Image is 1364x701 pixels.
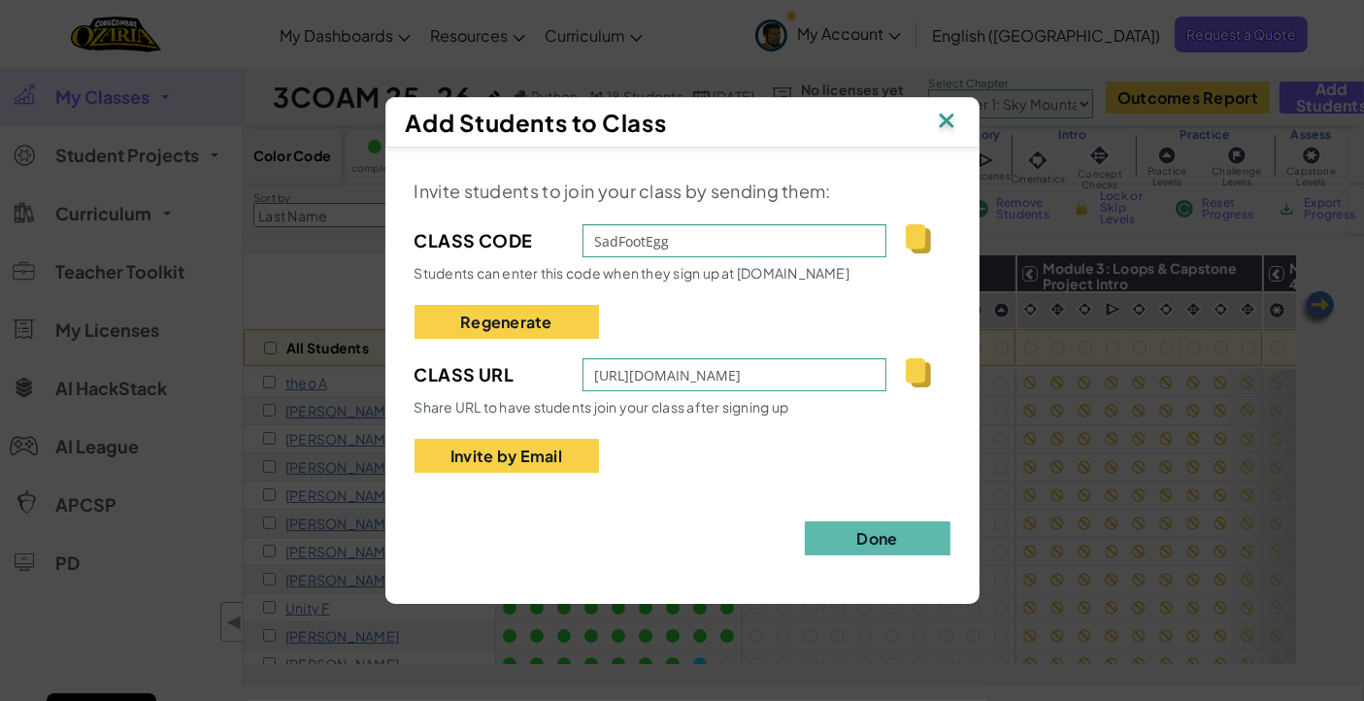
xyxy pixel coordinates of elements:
img: IconCopy.svg [906,358,930,387]
button: Regenerate [415,305,599,339]
span: Share URL to have students join your class after signing up [415,398,789,416]
img: IconClose.svg [934,108,959,137]
button: Invite by Email [415,439,599,473]
button: Done [805,521,950,555]
span: Class Code [415,226,563,255]
img: IconCopy.svg [906,224,930,253]
span: Add Students to Class [406,108,667,137]
span: Students can enter this code when they sign up at [DOMAIN_NAME] [415,264,850,282]
span: Invite students to join your class by sending them: [415,180,831,202]
span: Class Url [415,360,563,389]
